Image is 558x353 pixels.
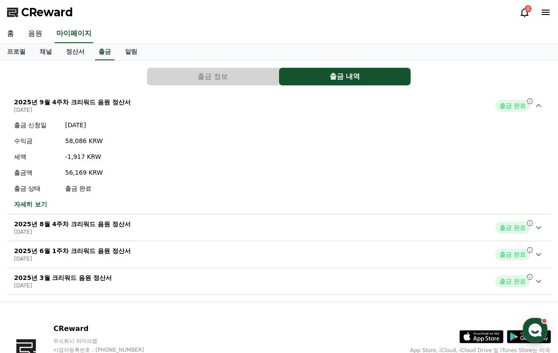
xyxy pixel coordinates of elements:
[14,282,112,289] p: [DATE]
[53,338,161,345] p: 주식회사 와이피랩
[14,220,131,228] p: 2025년 8월 4주차 크리워드 음원 정산서
[279,68,411,85] button: 출금 내역
[136,292,147,299] span: 설정
[7,268,551,295] button: 2025년 3월 크리워드 음원 정산서 [DATE] 출금 완료
[14,255,131,262] p: [DATE]
[65,152,103,161] p: -1,917 KRW
[7,241,551,268] button: 2025년 6월 1주차 크리워드 음원 정산서 [DATE] 출금 완료
[114,279,169,301] a: 설정
[95,44,114,60] a: 출금
[14,152,58,161] p: 세액
[3,279,58,301] a: 홈
[519,7,530,18] a: 183
[65,121,103,129] p: [DATE]
[81,293,91,300] span: 대화
[65,168,103,177] p: 56,169 KRW
[496,249,530,260] span: 출금 완료
[53,324,161,334] p: CReward
[14,98,131,107] p: 2025년 9월 4주차 크리워드 음원 정산서
[33,44,59,60] a: 채널
[118,44,144,60] a: 알림
[21,5,73,19] span: CReward
[58,279,114,301] a: 대화
[525,5,532,12] div: 183
[496,276,530,287] span: 출금 완료
[496,222,530,233] span: 출금 완료
[7,214,551,241] button: 2025년 8월 4주차 크리워드 음원 정산서 [DATE] 출금 완료
[59,44,92,60] a: 정산서
[14,200,103,209] a: 자세히 보기
[65,184,103,193] p: 출금 완료
[14,107,131,114] p: [DATE]
[14,246,131,255] p: 2025년 6월 1주차 크리워드 음원 정산서
[7,92,551,214] button: 2025년 9월 4주차 크리워드 음원 정산서 [DATE] 출금 완료 출금 신청일 [DATE] 수익금 58,086 KRW 세액 -1,917 KRW 출금액 56,169 KRW 출...
[14,121,58,129] p: 출금 신청일
[7,5,73,19] a: CReward
[21,25,49,43] a: 음원
[14,273,112,282] p: 2025년 3월 크리워드 음원 정산서
[55,25,93,43] a: 마이페이지
[28,292,33,299] span: 홈
[14,184,58,193] p: 출금 상태
[14,136,58,145] p: 수익금
[14,168,58,177] p: 출금액
[14,228,131,235] p: [DATE]
[496,100,530,111] span: 출금 완료
[147,68,279,85] button: 출금 정보
[65,136,103,145] p: 58,086 KRW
